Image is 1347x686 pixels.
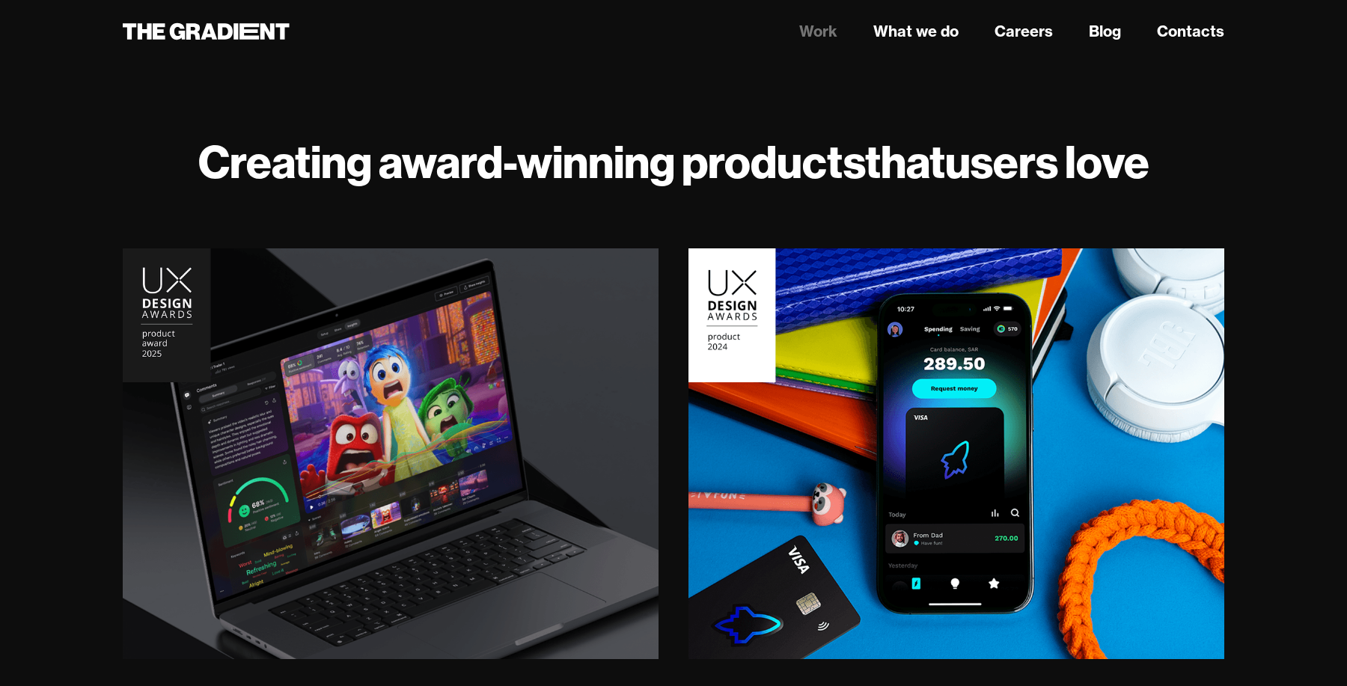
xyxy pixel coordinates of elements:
[1089,20,1121,43] a: Blog
[865,133,945,190] strong: that
[123,135,1224,189] h1: Creating award-winning products users love
[873,20,959,43] a: What we do
[1157,20,1224,43] a: Contacts
[995,20,1053,43] a: Careers
[799,20,837,43] a: Work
